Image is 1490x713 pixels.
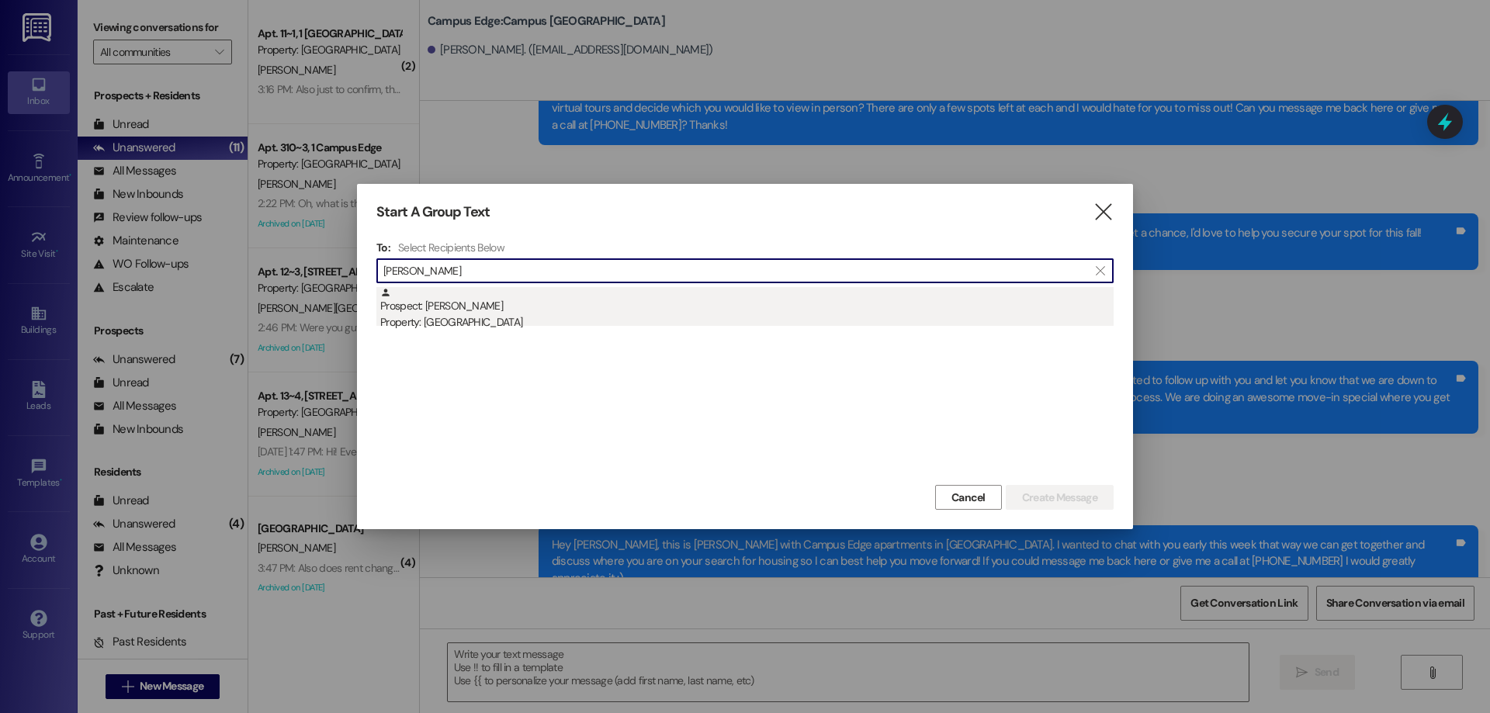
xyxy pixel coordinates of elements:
span: Cancel [951,490,986,506]
div: Prospect: [PERSON_NAME]Property: [GEOGRAPHIC_DATA] [376,287,1114,326]
i:  [1096,265,1104,277]
i:  [1093,204,1114,220]
button: Cancel [935,485,1002,510]
div: Property: [GEOGRAPHIC_DATA] [380,314,1114,331]
h3: Start A Group Text [376,203,490,221]
button: Clear text [1088,259,1113,282]
div: Prospect: [PERSON_NAME] [380,287,1114,331]
h4: Select Recipients Below [398,241,504,254]
h3: To: [376,241,390,254]
span: Create Message [1022,490,1097,506]
input: Search for any contact or apartment [383,260,1088,282]
button: Create Message [1006,485,1114,510]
